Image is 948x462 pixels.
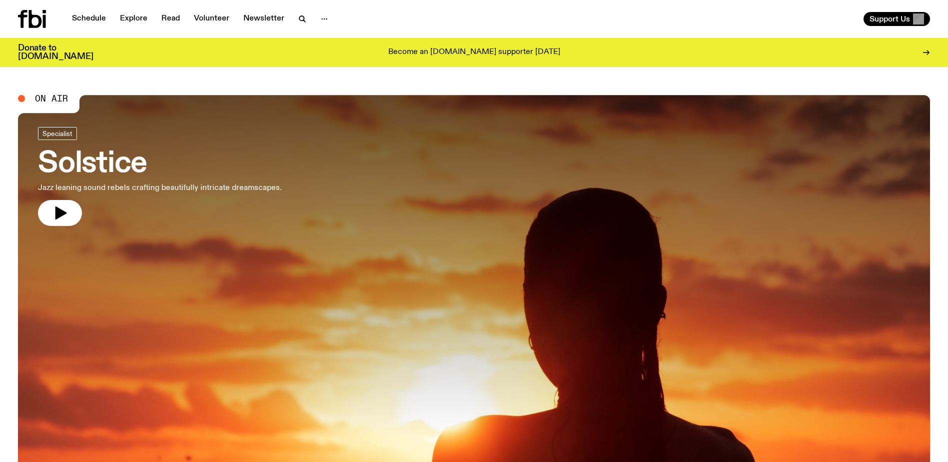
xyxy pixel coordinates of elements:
span: On Air [35,94,68,103]
span: Support Us [870,14,910,23]
a: Volunteer [188,12,235,26]
a: Newsletter [237,12,290,26]
p: Jazz leaning sound rebels crafting beautifully intricate dreamscapes. [38,182,282,194]
a: Explore [114,12,153,26]
a: Schedule [66,12,112,26]
a: Specialist [38,127,77,140]
a: Read [155,12,186,26]
h3: Solstice [38,150,282,178]
h3: Donate to [DOMAIN_NAME] [18,44,93,61]
p: Become an [DOMAIN_NAME] supporter [DATE] [388,48,560,57]
button: Support Us [864,12,930,26]
a: SolsticeJazz leaning sound rebels crafting beautifully intricate dreamscapes. [38,127,282,226]
span: Specialist [42,129,72,137]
